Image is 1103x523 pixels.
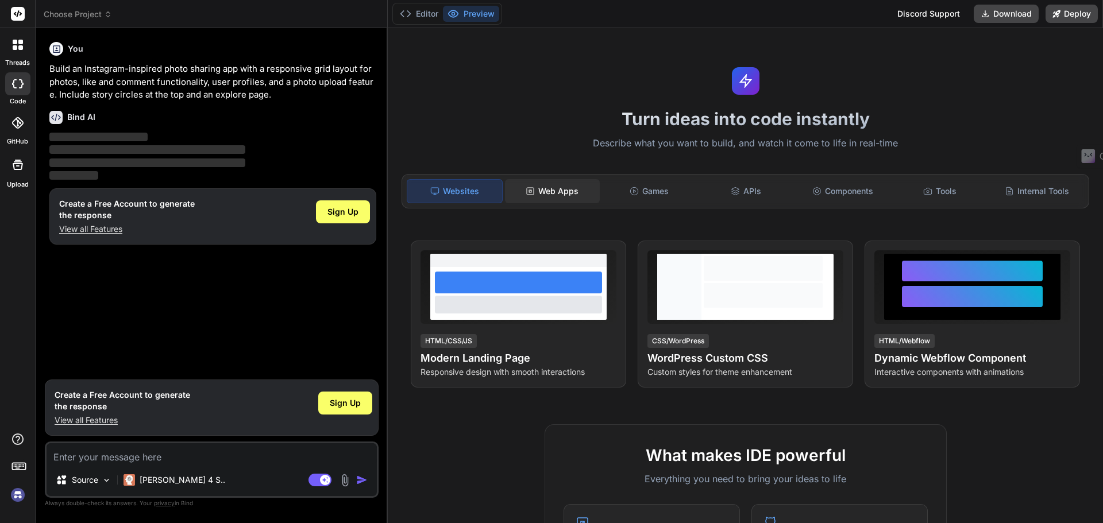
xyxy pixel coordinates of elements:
div: HTML/CSS/JS [421,334,477,348]
span: Sign Up [330,397,361,409]
img: icon [356,474,368,486]
p: Describe what you want to build, and watch it come to life in real-time [395,136,1096,151]
p: Interactive components with animations [874,366,1070,378]
h4: Dynamic Webflow Component [874,350,1070,366]
h6: You [68,43,83,55]
h1: Create a Free Account to generate the response [59,198,195,221]
span: ‌ [49,145,245,154]
p: Responsive design with smooth interactions [421,366,616,378]
h6: Bind AI [67,111,95,123]
span: Choose Project [44,9,112,20]
label: code [10,96,26,106]
p: View all Features [59,223,195,235]
label: threads [5,58,30,68]
h1: Create a Free Account to generate the response [55,389,190,412]
label: Upload [7,180,29,189]
p: View all Features [55,414,190,426]
span: privacy [154,499,175,506]
div: Websites [407,179,503,203]
button: Download [974,5,1039,23]
img: attachment [338,474,352,487]
div: Games [602,179,697,203]
img: signin [8,485,28,505]
label: GitHub [7,137,28,146]
div: Web Apps [505,179,600,203]
p: Build an Instagram-inspired photo sharing app with a responsive grid layout for photos, like and ... [49,63,376,102]
span: Sign Up [327,206,358,218]
span: ‌ [49,133,148,141]
p: Source [72,474,98,486]
img: Claude 4 Sonnet [124,474,135,486]
h4: Modern Landing Page [421,350,616,366]
div: APIs [699,179,793,203]
div: CSS/WordPress [647,334,709,348]
p: Everything you need to bring your ideas to life [564,472,928,486]
p: Custom styles for theme enhancement [647,366,843,378]
h4: WordPress Custom CSS [647,350,843,366]
h1: Turn ideas into code instantly [395,109,1096,129]
button: Preview [443,6,499,22]
div: Discord Support [890,5,967,23]
button: Deploy [1046,5,1098,23]
h2: What makes IDE powerful [564,443,928,467]
span: ‌ [49,171,98,180]
img: Pick Models [102,475,111,485]
div: Tools [893,179,988,203]
div: Internal Tools [989,179,1084,203]
span: ‌ [49,158,245,167]
p: Always double-check its answers. Your in Bind [45,498,379,509]
div: Components [796,179,890,203]
p: [PERSON_NAME] 4 S.. [140,474,225,486]
div: HTML/Webflow [874,334,935,348]
button: Editor [395,6,443,22]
